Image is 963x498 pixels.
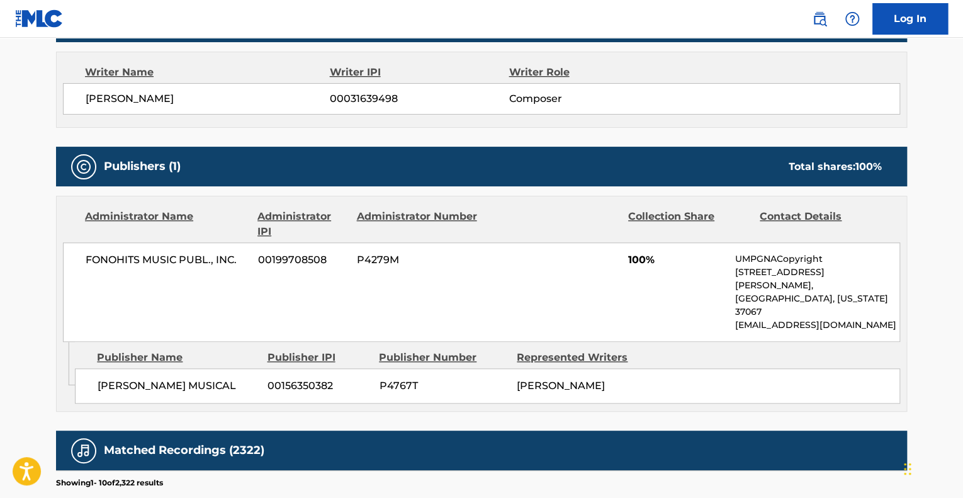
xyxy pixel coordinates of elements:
[789,159,882,174] div: Total shares:
[76,159,91,174] img: Publishers
[15,9,64,28] img: MLC Logo
[735,252,899,266] p: UMPGNACopyright
[379,378,507,393] span: P4767T
[735,292,899,319] p: [GEOGRAPHIC_DATA], [US_STATE] 37067
[330,91,509,106] span: 00031639498
[104,443,264,458] h5: Matched Recordings (2322)
[840,6,865,31] div: Help
[85,65,330,80] div: Writer Name
[104,159,181,174] h5: Publishers (1)
[257,209,347,239] div: Administrator IPI
[509,91,672,106] span: Composer
[356,209,478,239] div: Administrator Number
[517,380,605,392] span: [PERSON_NAME]
[900,438,963,498] iframe: Chat Widget
[904,450,911,488] div: Drag
[267,378,369,393] span: 00156350382
[855,161,882,173] span: 100 %
[97,350,257,365] div: Publisher Name
[357,252,479,268] span: P4279M
[258,252,347,268] span: 00199708508
[509,65,672,80] div: Writer Role
[56,477,163,489] p: Showing 1 - 10 of 2,322 results
[85,209,248,239] div: Administrator Name
[872,3,948,35] a: Log In
[76,443,91,458] img: Matched Recordings
[807,6,832,31] a: Public Search
[845,11,860,26] img: help
[628,209,750,239] div: Collection Share
[735,266,899,292] p: [STREET_ADDRESS][PERSON_NAME],
[86,91,330,106] span: [PERSON_NAME]
[760,209,882,239] div: Contact Details
[86,252,249,268] span: FONOHITS MUSIC PUBL., INC.
[379,350,507,365] div: Publisher Number
[735,319,899,332] p: [EMAIL_ADDRESS][DOMAIN_NAME]
[267,350,369,365] div: Publisher IPI
[812,11,827,26] img: search
[330,65,509,80] div: Writer IPI
[628,252,726,268] span: 100%
[98,378,258,393] span: [PERSON_NAME] MUSICAL
[517,350,645,365] div: Represented Writers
